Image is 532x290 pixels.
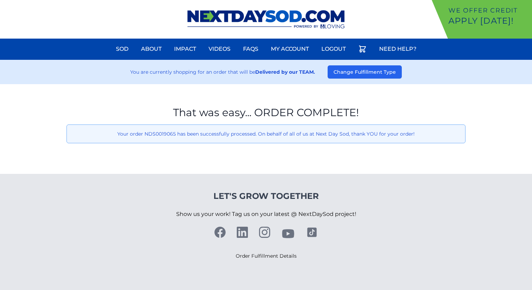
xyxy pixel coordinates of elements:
[66,106,465,119] h1: That was easy... ORDER COMPLETE!
[255,69,315,75] strong: Delivered by our TEAM.
[204,41,235,57] a: Videos
[317,41,350,57] a: Logout
[448,6,529,15] p: We offer Credit
[72,130,460,137] p: Your order NDS0019065 has been successfully processed. On behalf of all of us at Next Day Sod, th...
[267,41,313,57] a: My Account
[448,15,529,26] p: Apply [DATE]!
[375,41,421,57] a: Need Help?
[112,41,133,57] a: Sod
[239,41,263,57] a: FAQs
[176,191,356,202] h4: Let's Grow Together
[236,253,297,259] a: Order Fulfillment Details
[170,41,200,57] a: Impact
[137,41,166,57] a: About
[328,65,402,79] button: Change Fulfillment Type
[176,202,356,227] p: Show us your work! Tag us on your latest @ NextDaySod project!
